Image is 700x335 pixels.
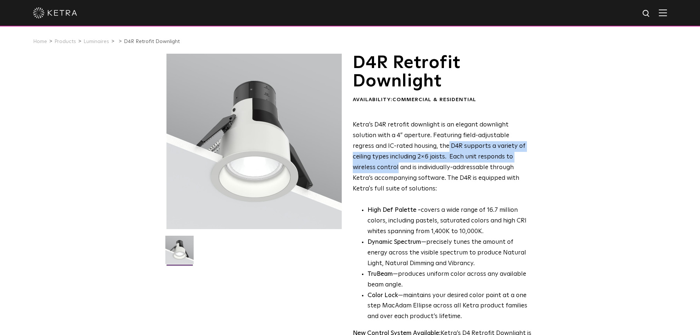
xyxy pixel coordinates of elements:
[124,39,180,44] a: D4R Retrofit Downlight
[353,96,532,104] div: Availability:
[642,9,651,18] img: search icon
[353,120,532,194] p: Ketra’s D4R retrofit downlight is an elegant downlight solution with a 4” aperture. Featuring fie...
[165,236,194,270] img: D4R Retrofit Downlight
[83,39,109,44] a: Luminaires
[33,39,47,44] a: Home
[392,97,476,102] span: Commercial & Residential
[659,9,667,16] img: Hamburger%20Nav.svg
[367,237,532,269] li: —precisely tunes the amount of energy across the visible spectrum to produce Natural Light, Natur...
[367,207,421,213] strong: High Def Palette -
[367,269,532,291] li: —produces uniform color across any available beam angle.
[367,291,532,322] li: —maintains your desired color point at a one step MacAdam Ellipse across all Ketra product famili...
[353,54,532,91] h1: D4R Retrofit Downlight
[367,292,398,299] strong: Color Lock
[33,7,77,18] img: ketra-logo-2019-white
[367,271,393,277] strong: TruBeam
[367,239,421,245] strong: Dynamic Spectrum
[54,39,76,44] a: Products
[367,205,532,237] p: covers a wide range of 16.7 million colors, including pastels, saturated colors and high CRI whit...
